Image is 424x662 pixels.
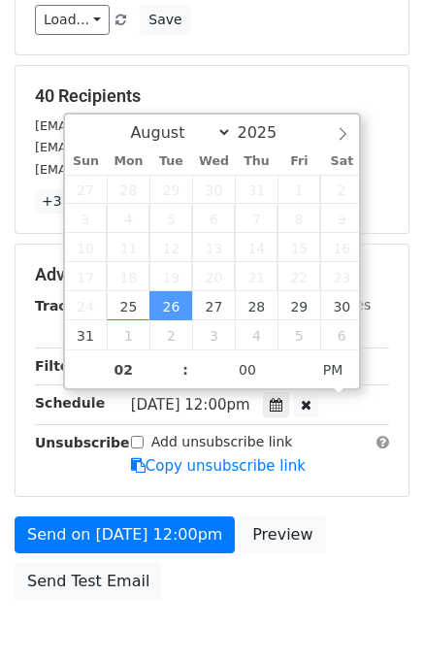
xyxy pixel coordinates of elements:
span: August 21, 2025 [235,262,277,291]
span: August 25, 2025 [107,291,149,320]
span: August 22, 2025 [277,262,320,291]
a: Send Test Email [15,563,162,600]
span: Sun [65,155,108,168]
strong: Filters [35,358,84,374]
strong: Unsubscribe [35,435,130,450]
iframe: Chat Widget [327,569,424,662]
a: Preview [240,516,325,553]
span: August 16, 2025 [320,233,363,262]
strong: Schedule [35,395,105,411]
span: August 12, 2025 [149,233,192,262]
span: Thu [235,155,277,168]
input: Year [232,123,302,142]
span: Fri [277,155,320,168]
span: August 14, 2025 [235,233,277,262]
span: Tue [149,155,192,168]
span: August 20, 2025 [192,262,235,291]
span: September 2, 2025 [149,320,192,349]
span: August 26, 2025 [149,291,192,320]
span: Wed [192,155,235,168]
span: Sat [320,155,363,168]
span: August 17, 2025 [65,262,108,291]
label: Add unsubscribe link [151,432,293,452]
span: August 11, 2025 [107,233,149,262]
a: Copy unsubscribe link [131,457,306,475]
span: September 6, 2025 [320,320,363,349]
span: Mon [107,155,149,168]
input: Hour [65,350,183,389]
span: : [182,350,188,389]
strong: Tracking [35,298,100,314]
button: Save [140,5,190,35]
span: August 28, 2025 [235,291,277,320]
span: September 1, 2025 [107,320,149,349]
span: August 19, 2025 [149,262,192,291]
small: [EMAIL_ADDRESS][DOMAIN_NAME] [35,118,251,133]
span: August 9, 2025 [320,204,363,233]
span: August 6, 2025 [192,204,235,233]
h5: 40 Recipients [35,85,389,107]
span: August 31, 2025 [65,320,108,349]
span: July 29, 2025 [149,175,192,204]
a: Load... [35,5,110,35]
span: August 15, 2025 [277,233,320,262]
span: Click to toggle [307,350,360,389]
span: August 29, 2025 [277,291,320,320]
small: [EMAIL_ADDRESS][DOMAIN_NAME] [35,162,251,177]
span: August 10, 2025 [65,233,108,262]
a: Send on [DATE] 12:00pm [15,516,235,553]
span: August 8, 2025 [277,204,320,233]
span: July 30, 2025 [192,175,235,204]
span: August 2, 2025 [320,175,363,204]
span: September 3, 2025 [192,320,235,349]
span: August 4, 2025 [107,204,149,233]
small: [EMAIL_ADDRESS][DOMAIN_NAME] [35,140,251,154]
span: August 18, 2025 [107,262,149,291]
span: August 24, 2025 [65,291,108,320]
span: [DATE] 12:00pm [131,396,250,414]
span: August 27, 2025 [192,291,235,320]
h5: Advanced [35,264,389,285]
span: September 5, 2025 [277,320,320,349]
span: July 28, 2025 [107,175,149,204]
a: +37 more [35,189,116,214]
span: July 27, 2025 [65,175,108,204]
span: September 4, 2025 [235,320,277,349]
span: August 30, 2025 [320,291,363,320]
input: Minute [188,350,307,389]
span: August 1, 2025 [277,175,320,204]
span: August 23, 2025 [320,262,363,291]
span: August 7, 2025 [235,204,277,233]
span: July 31, 2025 [235,175,277,204]
span: August 5, 2025 [149,204,192,233]
span: August 13, 2025 [192,233,235,262]
span: August 3, 2025 [65,204,108,233]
